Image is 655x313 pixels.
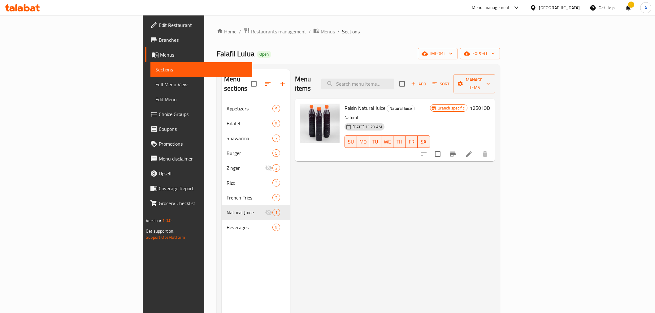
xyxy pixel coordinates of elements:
button: MO [357,135,369,148]
div: [GEOGRAPHIC_DATA] [539,4,580,11]
span: Menus [321,28,335,35]
span: export [465,50,495,58]
span: Burger [227,149,272,157]
span: Sort sections [260,76,275,91]
a: Edit menu item [465,150,473,158]
button: Branch-specific-item [445,147,460,161]
div: items [272,105,280,112]
span: Sort items [428,79,453,89]
a: Coverage Report [145,181,252,196]
span: TU [372,137,379,146]
div: Burger5 [222,146,290,161]
p: Natural [345,114,430,122]
span: Natural Juice [387,105,414,112]
a: Grocery Checklist [145,196,252,211]
span: 7 [273,135,280,141]
button: WE [381,135,393,148]
a: Support.OpsPlatform [146,233,185,241]
span: Select section [396,77,409,90]
span: Rizo [227,179,272,187]
a: Full Menu View [150,77,252,92]
div: items [272,135,280,142]
span: Coupons [159,125,247,133]
span: Restaurants management [251,28,306,35]
span: Full Menu View [155,81,247,88]
li: / [337,28,340,35]
a: Coupons [145,122,252,136]
span: Appetizers [227,105,272,112]
span: 5 [273,150,280,156]
span: import [423,50,453,58]
div: French Fries2 [222,190,290,205]
span: Promotions [159,140,247,148]
span: Edit Restaurant [159,21,247,29]
span: A [644,4,647,11]
span: Branch specific [435,105,467,111]
a: Promotions [145,136,252,151]
span: [DATE] 11:20 AM [350,124,384,130]
span: French Fries [227,194,272,201]
span: Select to update [431,148,444,161]
span: 3 [273,180,280,186]
span: Menu disclaimer [159,155,247,162]
a: Upsell [145,166,252,181]
span: Edit Menu [155,96,247,103]
span: Manage items [458,76,490,92]
span: Sections [155,66,247,73]
div: Menu-management [472,4,510,11]
span: Raisin Natural Juice [345,103,385,113]
span: Zinger [227,164,265,172]
span: SU [347,137,354,146]
span: Sections [342,28,360,35]
span: Upsell [159,170,247,177]
div: Shawarma7 [222,131,290,146]
span: Shawarma [227,135,272,142]
span: FR [408,137,415,146]
span: 1.0.0 [162,217,172,225]
div: Open [257,51,271,58]
div: Rizo3 [222,175,290,190]
span: Menus [160,51,247,58]
button: Add section [275,76,290,91]
button: TH [393,135,406,148]
span: Grocery Checklist [159,199,247,207]
div: items [272,149,280,157]
div: items [272,179,280,187]
a: Sections [150,62,252,77]
a: Menu disclaimer [145,151,252,166]
span: Sort [432,80,449,88]
a: Edit Menu [150,92,252,107]
nav: breadcrumb [217,28,500,36]
button: FR [406,135,418,148]
img: Raisin Natural Juice [300,104,340,143]
div: items [272,209,280,216]
a: Menus [145,47,252,62]
button: import [418,48,458,59]
span: 5 [273,121,280,126]
span: WE [384,137,391,146]
span: Falafel [227,120,272,127]
span: 5 [273,225,280,230]
span: Choice Groups [159,110,247,118]
span: Beverages [227,224,272,231]
button: TU [369,135,381,148]
span: Branches [159,36,247,44]
svg: Inactive section [265,209,272,216]
a: Menus [313,28,335,36]
span: 2 [273,195,280,201]
span: 2 [273,165,280,171]
button: SA [418,135,430,148]
span: SA [420,137,427,146]
div: items [272,120,280,127]
span: Version: [146,217,161,225]
span: 9 [273,106,280,112]
button: export [460,48,500,59]
span: Get support on: [146,227,174,235]
span: Natural Juice [227,209,265,216]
